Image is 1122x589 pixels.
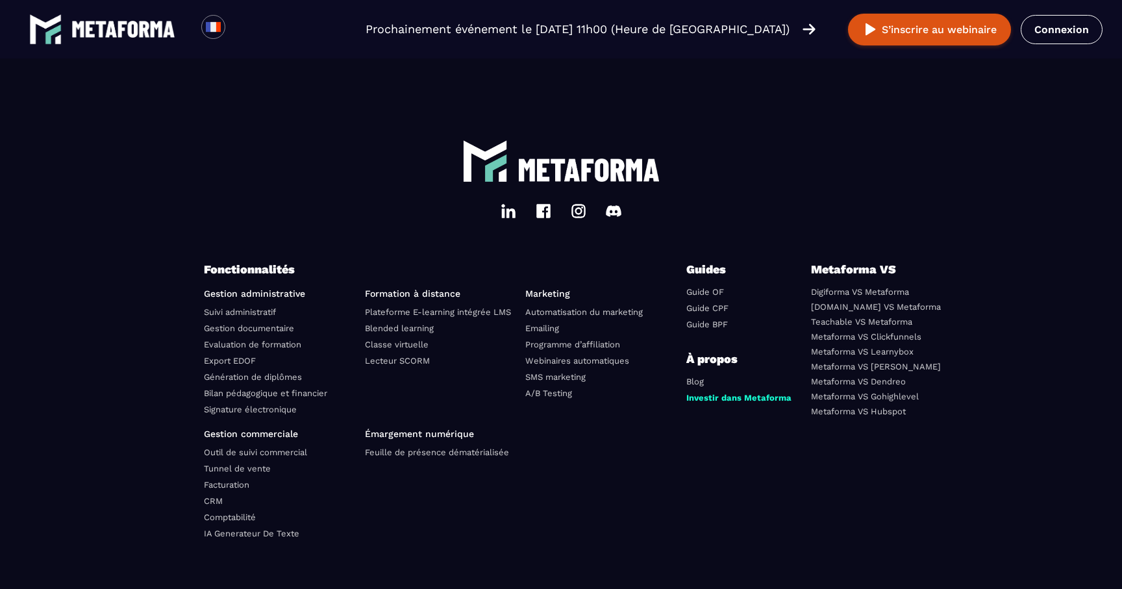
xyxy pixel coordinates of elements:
[811,317,912,327] a: Teachable VS Metaforma
[803,22,816,36] img: arrow-right
[811,302,941,312] a: [DOMAIN_NAME] VS Metaforma
[811,347,914,357] a: Metaforma VS Learnybox
[365,307,511,317] a: Plateforme E-learning intégrée LMS
[204,464,271,473] a: Tunnel de vente
[525,288,677,299] p: Marketing
[811,260,918,279] p: Metaforma VS
[571,203,586,219] img: instagram
[205,19,221,35] img: fr
[517,158,660,182] img: logo
[204,288,355,299] p: Gestion administrative
[811,332,921,342] a: Metaforma VS Clickfunnels
[365,323,434,333] a: Blended learning
[525,307,643,317] a: Automatisation du marketing
[686,287,724,297] a: Guide OF
[204,307,276,317] a: Suivi administratif
[204,405,297,414] a: Signature électronique
[236,21,246,37] input: Search for option
[204,323,294,333] a: Gestion documentaire
[862,21,879,38] img: play
[848,14,1011,45] button: S’inscrire au webinaire
[204,340,301,349] a: Evaluation de formation
[536,203,551,219] img: facebook
[606,203,621,219] img: discord
[525,356,629,366] a: Webinaires automatiques
[365,429,516,439] p: Émargement numérique
[811,407,906,416] a: Metaforma VS Hubspot
[204,372,302,382] a: Génération de diplômes
[525,340,620,349] a: Programme d’affiliation
[501,203,516,219] img: linkedin
[225,15,257,44] div: Search for option
[365,356,430,366] a: Lecteur SCORM
[811,392,919,401] a: Metaforma VS Gohighlevel
[71,21,175,38] img: logo
[811,362,941,371] a: Metaforma VS [PERSON_NAME]
[811,287,909,297] a: Digiforma VS Metaforma
[204,512,256,522] a: Comptabilité
[204,356,256,366] a: Export EDOF
[525,323,559,333] a: Emailing
[462,138,508,184] img: logo
[204,260,686,279] p: Fonctionnalités
[29,13,62,45] img: logo
[525,372,586,382] a: SMS marketing
[365,447,509,457] a: Feuille de présence dématérialisée
[686,260,764,279] p: Guides
[204,529,299,538] a: IA Generateur De Texte
[365,288,516,299] p: Formation à distance
[204,496,223,506] a: CRM
[204,388,327,398] a: Bilan pédagogique et financier
[366,20,790,38] p: Prochainement événement le [DATE] 11h00 (Heure de [GEOGRAPHIC_DATA])
[686,393,792,403] a: Investir dans Metaforma
[686,350,801,368] p: À propos
[686,320,728,329] a: Guide BPF
[1021,15,1103,44] a: Connexion
[811,377,906,386] a: Metaforma VS Dendreo
[686,303,729,313] a: Guide CPF
[365,340,429,349] a: Classe virtuelle
[686,377,704,386] a: Blog
[204,447,307,457] a: Outil de suivi commercial
[204,429,355,439] p: Gestion commerciale
[204,480,249,490] a: Facturation
[525,388,572,398] a: A/B Testing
